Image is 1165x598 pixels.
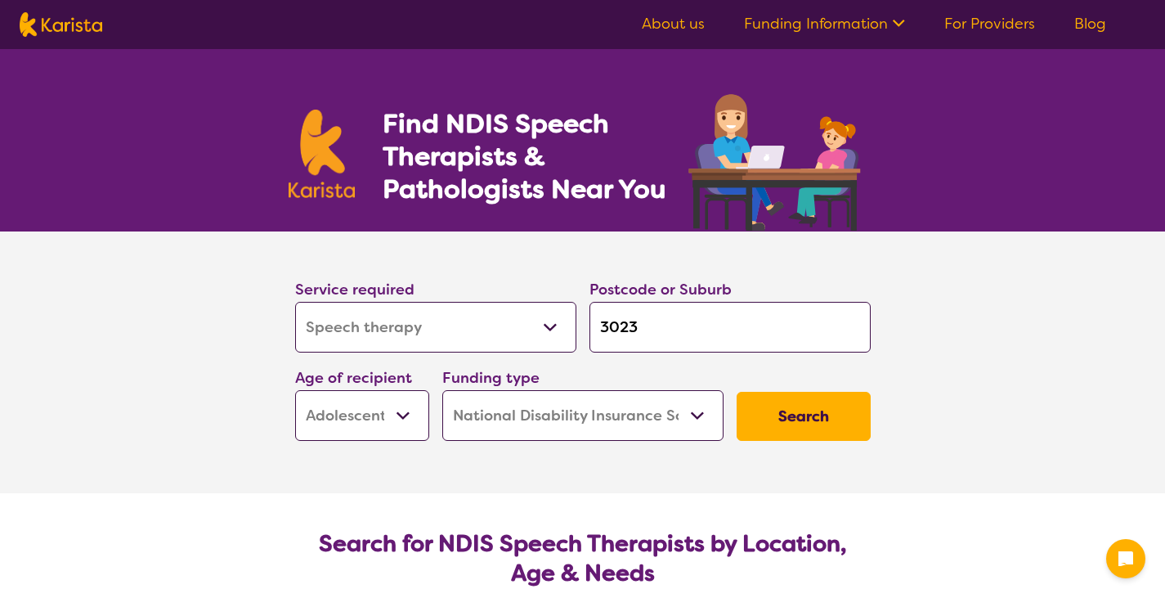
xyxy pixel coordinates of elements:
a: Funding Information [744,14,905,34]
label: Service required [295,280,414,299]
label: Age of recipient [295,368,412,388]
input: Type [589,302,871,353]
img: speech-therapy [675,88,877,232]
button: Search [737,392,871,441]
h2: Search for NDIS Speech Therapists by Location, Age & Needs [308,529,858,588]
img: Karista logo [289,110,356,198]
label: Postcode or Suburb [589,280,732,299]
a: Blog [1074,14,1106,34]
a: About us [642,14,705,34]
h1: Find NDIS Speech Therapists & Pathologists Near You [383,107,685,205]
img: Karista logo [20,12,102,37]
a: For Providers [944,14,1035,34]
label: Funding type [442,368,540,388]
